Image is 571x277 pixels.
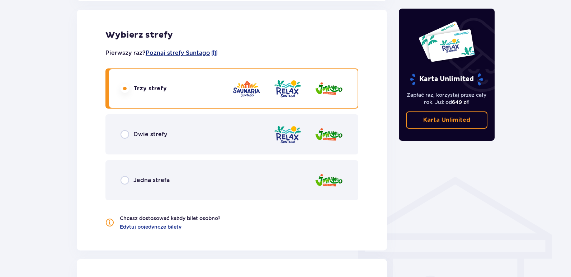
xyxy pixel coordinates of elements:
a: Edytuj pojedyncze bilety [120,223,181,230]
p: Pierwszy raz? [105,49,218,57]
img: zone logo [315,78,343,99]
p: Trzy strefy [133,85,167,92]
p: Chcesz dostosować każdy bilet osobno? [120,215,221,222]
img: zone logo [273,78,302,99]
a: Poznaj strefy Suntago [146,49,210,57]
span: 649 zł [452,99,468,105]
p: Zapłać raz, korzystaj przez cały rok. Już od ! [406,91,488,106]
img: zone logo [273,124,302,145]
p: Karta Unlimited [423,116,470,124]
img: zone logo [315,170,343,191]
img: zone logo [315,124,343,145]
img: zone logo [232,78,261,99]
p: Karta Unlimited [409,73,484,86]
p: Wybierz strefy [105,30,358,40]
p: Dwie strefy [133,130,167,138]
a: Karta Unlimited [406,111,488,129]
p: Jedna strefa [133,176,170,184]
